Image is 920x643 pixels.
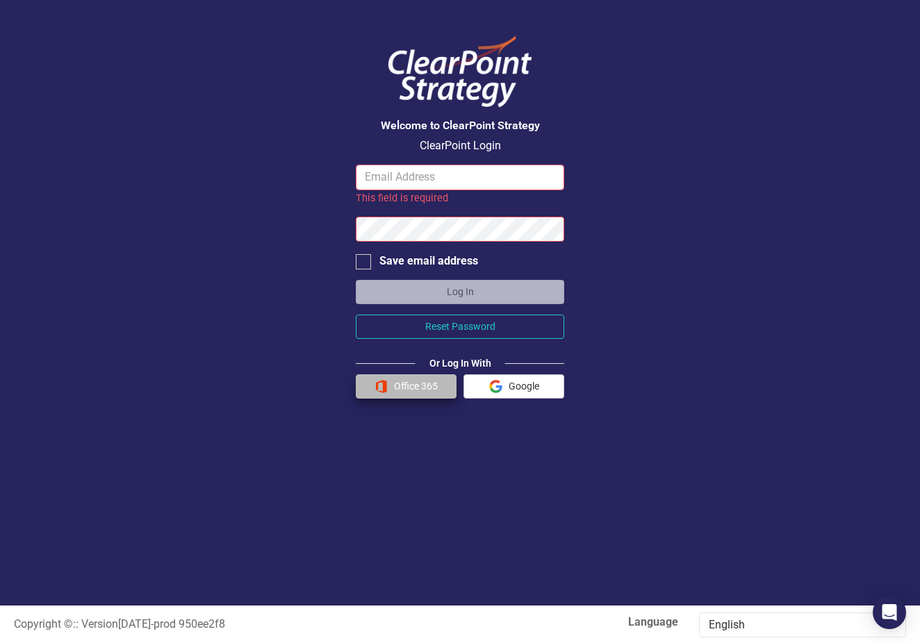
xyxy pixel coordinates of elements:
[356,119,564,132] h3: Welcome to ClearPoint Strategy
[356,374,457,399] button: Office 365
[14,617,73,631] span: Copyright ©
[463,374,564,399] button: Google
[356,280,564,304] button: Log In
[416,356,505,370] div: Or Log In With
[873,596,906,629] div: Open Intercom Messenger
[356,138,564,154] p: ClearPoint Login
[489,380,502,393] img: Google
[709,617,882,633] div: English
[379,253,478,269] div: Save email address
[356,165,564,190] input: Email Address
[470,615,678,631] label: Language
[356,315,564,339] button: Reset Password
[3,617,460,633] div: :: Version [DATE] - prod 950ee2f8
[356,190,564,206] div: This field is required
[375,380,388,393] img: Office 365
[377,28,543,116] img: ClearPoint Logo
